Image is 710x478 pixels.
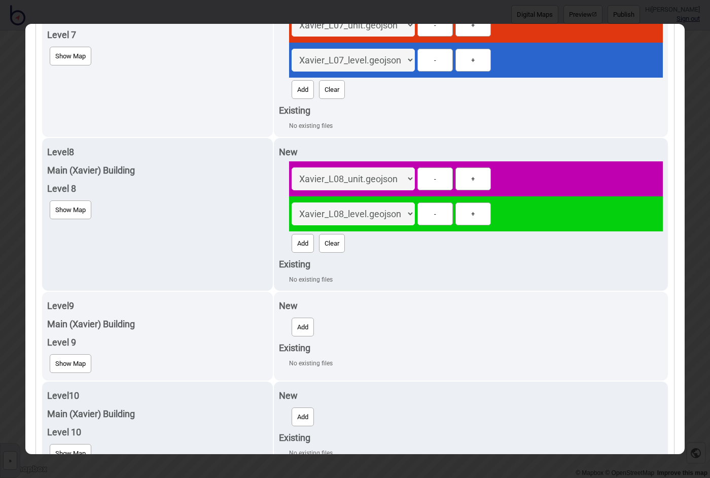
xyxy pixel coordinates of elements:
[55,52,86,60] span: Show Map
[47,161,268,180] div: Main (Xavier) Building
[455,202,491,225] button: +
[455,167,491,190] button: +
[55,450,86,457] span: Show Map
[292,318,314,336] button: Add
[47,423,268,441] div: Level 10
[47,143,268,161] div: Level 8
[279,432,310,443] strong: Existing
[47,387,268,405] div: Level 10
[292,80,314,99] button: Add
[47,405,268,423] div: Main (Xavier) Building
[47,315,268,333] div: Main (Xavier) Building
[50,200,91,219] button: Show Map
[279,300,298,311] strong: New
[417,14,453,37] button: -
[417,167,453,190] button: -
[279,390,298,401] strong: New
[50,444,91,463] button: Show Map
[279,343,310,353] strong: Existing
[279,259,310,269] strong: Existing
[50,354,91,373] button: Show Map
[417,202,453,225] button: -
[289,120,663,132] div: No existing files
[47,180,268,198] div: Level 8
[55,360,86,367] span: Show Map
[55,206,86,214] span: Show Map
[292,234,314,253] button: Add
[47,333,268,352] div: Level 9
[289,357,663,369] div: No existing files
[455,49,491,72] button: +
[417,49,453,72] button: -
[279,147,298,157] strong: New
[279,105,310,116] strong: Existing
[50,47,91,65] button: Show Map
[319,234,345,253] button: Clear
[47,297,268,315] div: Level 9
[455,14,491,37] button: +
[319,80,345,99] button: Clear
[47,26,268,44] div: Level 7
[289,447,663,459] div: No existing files
[292,407,314,426] button: Add
[289,274,663,286] div: No existing files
